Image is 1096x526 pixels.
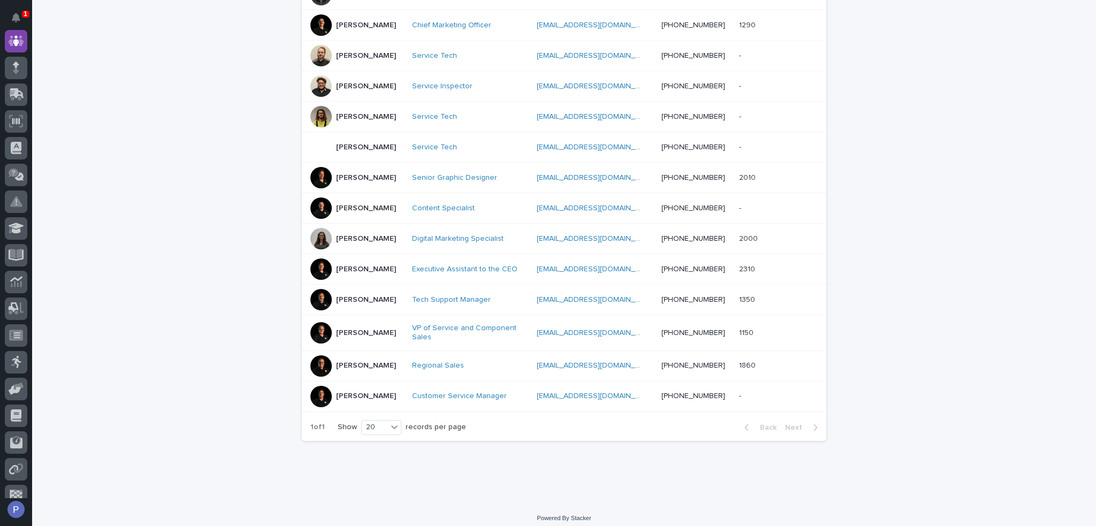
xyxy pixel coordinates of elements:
[739,49,743,60] p: -
[412,82,473,91] a: Service Inspector
[661,296,725,303] a: [PHONE_NUMBER]
[661,52,725,59] a: [PHONE_NUMBER]
[412,361,464,370] a: Regional Sales
[406,423,466,432] p: records per page
[537,515,591,521] a: Powered By Stacker
[661,362,725,369] a: [PHONE_NUMBER]
[336,392,396,401] p: [PERSON_NAME]
[739,232,760,243] p: 2000
[302,102,826,132] tr: [PERSON_NAME]Service Tech [EMAIL_ADDRESS][DOMAIN_NAME] [PHONE_NUMBER]--
[302,315,826,351] tr: [PERSON_NAME]VP of Service and Component Sales [EMAIL_ADDRESS][DOMAIN_NAME] [PHONE_NUMBER]11501150
[336,204,396,213] p: [PERSON_NAME]
[336,143,396,152] p: [PERSON_NAME]
[661,174,725,181] a: [PHONE_NUMBER]
[13,13,27,30] div: Notifications1
[336,112,396,121] p: [PERSON_NAME]
[336,21,396,30] p: [PERSON_NAME]
[661,265,725,273] a: [PHONE_NUMBER]
[336,173,396,182] p: [PERSON_NAME]
[537,296,658,303] a: [EMAIL_ADDRESS][DOMAIN_NAME]
[412,173,497,182] a: Senior Graphic Designer
[739,263,757,274] p: 2310
[5,498,27,521] button: users-avatar
[537,235,658,242] a: [EMAIL_ADDRESS][DOMAIN_NAME]
[739,390,743,401] p: -
[336,361,396,370] p: [PERSON_NAME]
[24,10,27,18] p: 1
[412,392,507,401] a: Customer Service Manager
[336,51,396,60] p: [PERSON_NAME]
[661,235,725,242] a: [PHONE_NUMBER]
[336,329,396,338] p: [PERSON_NAME]
[537,82,658,90] a: [EMAIL_ADDRESS][DOMAIN_NAME]
[739,359,758,370] p: 1860
[336,265,396,274] p: [PERSON_NAME]
[336,295,396,304] p: [PERSON_NAME]
[537,21,658,29] a: [EMAIL_ADDRESS][DOMAIN_NAME]
[661,82,725,90] a: [PHONE_NUMBER]
[5,6,27,29] button: Notifications
[412,143,457,152] a: Service Tech
[537,174,658,181] a: [EMAIL_ADDRESS][DOMAIN_NAME]
[739,326,756,338] p: 1150
[412,324,519,342] a: VP of Service and Component Sales
[302,10,826,41] tr: [PERSON_NAME]Chief Marketing Officer [EMAIL_ADDRESS][DOMAIN_NAME] [PHONE_NUMBER]12901290
[302,132,826,163] tr: [PERSON_NAME]Service Tech [EMAIL_ADDRESS][DOMAIN_NAME] [PHONE_NUMBER]--
[537,265,658,273] a: [EMAIL_ADDRESS][DOMAIN_NAME]
[537,113,658,120] a: [EMAIL_ADDRESS][DOMAIN_NAME]
[661,113,725,120] a: [PHONE_NUMBER]
[739,202,743,213] p: -
[661,329,725,337] a: [PHONE_NUMBER]
[661,204,725,212] a: [PHONE_NUMBER]
[362,422,387,433] div: 20
[302,71,826,102] tr: [PERSON_NAME]Service Inspector [EMAIL_ADDRESS][DOMAIN_NAME] [PHONE_NUMBER]--
[336,234,396,243] p: [PERSON_NAME]
[537,52,658,59] a: [EMAIL_ADDRESS][DOMAIN_NAME]
[537,392,658,400] a: [EMAIL_ADDRESS][DOMAIN_NAME]
[302,41,826,71] tr: [PERSON_NAME]Service Tech [EMAIL_ADDRESS][DOMAIN_NAME] [PHONE_NUMBER]--
[412,204,475,213] a: Content Specialist
[412,51,457,60] a: Service Tech
[302,285,826,315] tr: [PERSON_NAME]Tech Support Manager [EMAIL_ADDRESS][DOMAIN_NAME] [PHONE_NUMBER]13501350
[736,423,781,432] button: Back
[661,143,725,151] a: [PHONE_NUMBER]
[338,423,357,432] p: Show
[739,80,743,91] p: -
[739,19,758,30] p: 1290
[412,265,517,274] a: Executive Assistant to the CEO
[412,295,491,304] a: Tech Support Manager
[739,141,743,152] p: -
[336,82,396,91] p: [PERSON_NAME]
[302,350,826,381] tr: [PERSON_NAME]Regional Sales [EMAIL_ADDRESS][DOMAIN_NAME] [PHONE_NUMBER]18601860
[537,362,658,369] a: [EMAIL_ADDRESS][DOMAIN_NAME]
[302,254,826,285] tr: [PERSON_NAME]Executive Assistant to the CEO [EMAIL_ADDRESS][DOMAIN_NAME] [PHONE_NUMBER]23102310
[302,193,826,224] tr: [PERSON_NAME]Content Specialist [EMAIL_ADDRESS][DOMAIN_NAME] [PHONE_NUMBER]--
[661,21,725,29] a: [PHONE_NUMBER]
[302,381,826,411] tr: [PERSON_NAME]Customer Service Manager [EMAIL_ADDRESS][DOMAIN_NAME] [PHONE_NUMBER]--
[537,329,658,337] a: [EMAIL_ADDRESS][DOMAIN_NAME]
[302,163,826,193] tr: [PERSON_NAME]Senior Graphic Designer [EMAIL_ADDRESS][DOMAIN_NAME] [PHONE_NUMBER]20102010
[412,234,504,243] a: Digital Marketing Specialist
[537,143,658,151] a: [EMAIL_ADDRESS][DOMAIN_NAME]
[302,224,826,254] tr: [PERSON_NAME]Digital Marketing Specialist [EMAIL_ADDRESS][DOMAIN_NAME] [PHONE_NUMBER]20002000
[753,424,777,431] span: Back
[785,424,809,431] span: Next
[781,423,826,432] button: Next
[739,110,743,121] p: -
[302,414,333,440] p: 1 of 1
[537,204,658,212] a: [EMAIL_ADDRESS][DOMAIN_NAME]
[412,112,457,121] a: Service Tech
[739,293,757,304] p: 1350
[661,392,725,400] a: [PHONE_NUMBER]
[739,171,758,182] p: 2010
[412,21,491,30] a: Chief Marketing Officer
